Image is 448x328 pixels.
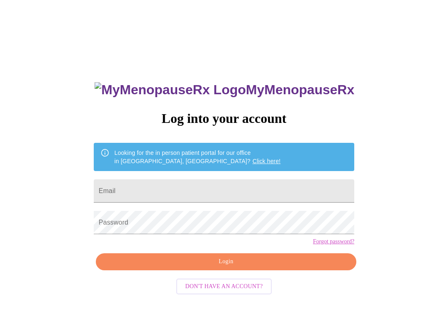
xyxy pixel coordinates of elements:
a: Forgot password? [313,238,354,245]
div: Looking for the in person patient portal for our office in [GEOGRAPHIC_DATA], [GEOGRAPHIC_DATA]? [114,145,281,169]
span: Don't have an account? [185,281,263,292]
button: Login [96,253,356,270]
h3: Log into your account [94,111,354,126]
span: Login [105,257,347,267]
a: Click here! [253,158,281,164]
a: Don't have an account? [174,282,274,289]
img: MyMenopauseRx Logo [95,82,246,98]
button: Don't have an account? [176,279,272,295]
h3: MyMenopauseRx [95,82,354,98]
